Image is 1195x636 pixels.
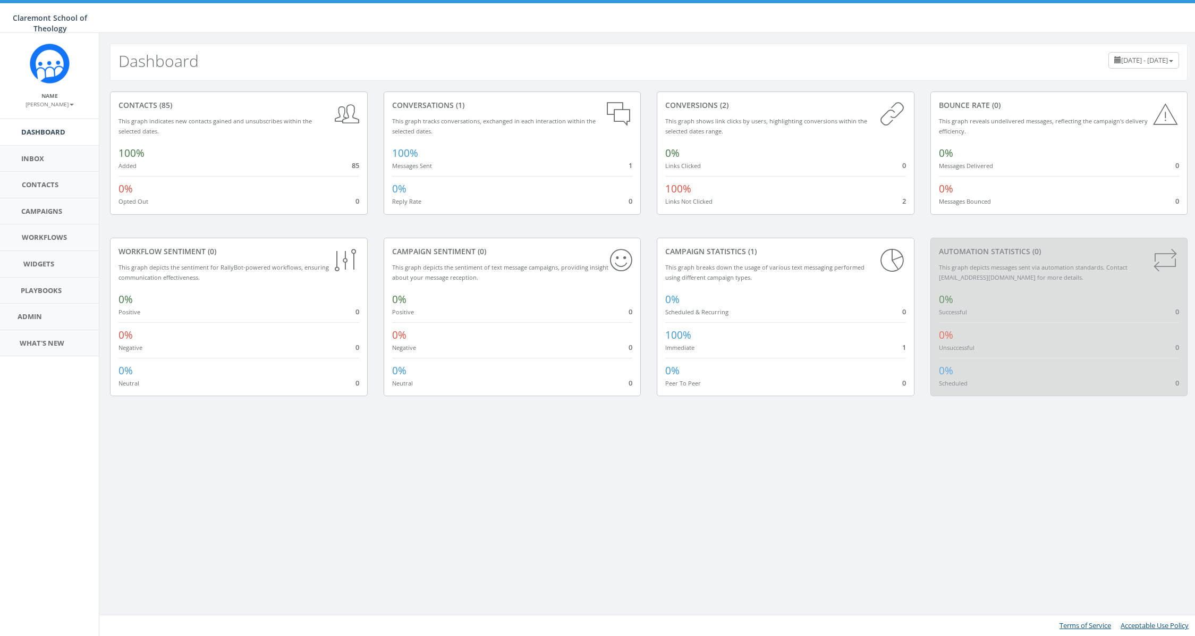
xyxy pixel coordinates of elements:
[118,292,133,306] span: 0%
[118,162,137,170] small: Added
[392,292,406,306] span: 0%
[902,161,906,170] span: 0
[665,292,680,306] span: 0%
[902,342,906,352] span: 1
[118,117,312,135] small: This graph indicates new contacts gained and unsubscribes within the selected dates.
[157,100,172,110] span: (85)
[355,378,359,388] span: 0
[41,92,58,99] small: Name
[20,338,64,348] span: What's New
[118,182,133,196] span: 0%
[718,100,728,110] span: (2)
[352,161,359,170] span: 85
[392,197,421,205] small: Reply Rate
[21,286,62,295] span: Playbooks
[392,182,406,196] span: 0%
[665,197,713,205] small: Links Not Clicked
[1121,621,1189,630] a: Acceptable Use Policy
[939,117,1148,135] small: This graph reveals undelivered messages, reflecting the campaign's delivery efficiency.
[1175,378,1179,388] span: 0
[939,364,953,378] span: 0%
[939,100,1180,111] div: Bounce Rate
[118,328,133,342] span: 0%
[746,246,757,256] span: (1)
[629,161,632,170] span: 1
[629,307,632,316] span: 0
[665,146,680,160] span: 0%
[939,328,953,342] span: 0%
[392,162,432,170] small: Messages Sent
[939,182,953,196] span: 0%
[355,196,359,206] span: 0
[902,307,906,316] span: 0
[26,101,74,108] small: [PERSON_NAME]
[392,246,633,257] div: Campaign Sentiment
[30,44,70,83] img: Rally_Corp_Icon.png
[118,100,359,111] div: contacts
[665,162,701,170] small: Links Clicked
[21,154,44,163] span: Inbox
[939,162,993,170] small: Messages Delivered
[939,308,967,316] small: Successful
[118,52,199,70] h2: Dashboard
[939,197,991,205] small: Messages Bounced
[23,259,54,269] span: Widgets
[476,246,486,256] span: (0)
[454,100,464,110] span: (1)
[392,379,413,387] small: Neutral
[392,146,418,160] span: 100%
[665,344,694,352] small: Immediate
[118,197,148,205] small: Opted Out
[392,364,406,378] span: 0%
[939,263,1128,281] small: This graph depicts messages sent via automation standards. Contact [EMAIL_ADDRESS][DOMAIN_NAME] f...
[1060,621,1111,630] a: Terms of Service
[665,364,680,378] span: 0%
[902,378,906,388] span: 0
[665,263,865,281] small: This graph breaks down the usage of various text messaging performed using different campaign types.
[665,308,728,316] small: Scheduled & Recurring
[21,127,65,137] span: Dashboard
[118,379,139,387] small: Neutral
[629,378,632,388] span: 0
[665,379,701,387] small: Peer To Peer
[1175,161,1179,170] span: 0
[392,117,596,135] small: This graph tracks conversations, exchanged in each interaction within the selected dates.
[118,263,329,281] small: This graph depicts the sentiment for RallyBot-powered workflows, ensuring communication effective...
[392,344,416,352] small: Negative
[392,328,406,342] span: 0%
[118,246,359,257] div: Workflow Sentiment
[392,263,608,281] small: This graph depicts the sentiment of text message campaigns, providing insight about your message ...
[21,206,62,216] span: Campaigns
[665,100,906,111] div: conversions
[902,196,906,206] span: 2
[1121,55,1168,65] span: [DATE] - [DATE]
[118,308,140,316] small: Positive
[26,99,74,108] a: [PERSON_NAME]
[118,146,145,160] span: 100%
[22,180,58,189] span: Contacts
[629,342,632,352] span: 0
[990,100,1001,110] span: (0)
[392,100,633,111] div: conversations
[118,344,142,352] small: Negative
[939,344,974,352] small: Unsuccessful
[939,379,968,387] small: Scheduled
[118,364,133,378] span: 0%
[355,342,359,352] span: 0
[206,246,216,256] span: (0)
[22,232,67,242] span: Workflows
[18,312,42,321] span: Admin
[355,307,359,316] span: 0
[665,246,906,257] div: Campaign Statistics
[1175,307,1179,316] span: 0
[1175,196,1179,206] span: 0
[629,196,632,206] span: 0
[1030,246,1041,256] span: (0)
[665,182,691,196] span: 100%
[939,292,953,306] span: 0%
[939,146,953,160] span: 0%
[939,246,1180,257] div: Automation Statistics
[665,328,691,342] span: 100%
[1175,342,1179,352] span: 0
[13,13,87,34] span: Claremont School of Theology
